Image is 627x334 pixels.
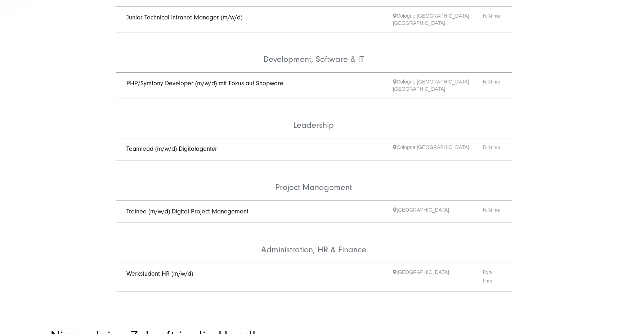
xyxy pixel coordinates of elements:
[393,144,483,155] span: Cologne [GEOGRAPHIC_DATA]
[393,78,483,92] span: Cologne [GEOGRAPHIC_DATA] [GEOGRAPHIC_DATA]
[483,268,501,286] span: Part-time
[126,270,193,277] a: Werkstudent HR (m/w/d)
[116,98,512,139] li: Leadership
[116,161,512,201] li: Project Management
[393,206,483,217] span: [GEOGRAPHIC_DATA]
[116,32,512,73] li: Development, Software & IT
[393,12,483,27] span: Cologne [GEOGRAPHIC_DATA] [GEOGRAPHIC_DATA]
[483,206,501,217] span: Full-time
[116,223,512,263] li: Administration, HR & Finance
[483,12,501,27] span: Full-time
[126,208,248,215] a: Trainee (m/w/d) Digital Project Management
[483,144,501,155] span: Full-time
[126,145,217,153] a: Teamlead (m/w/d) Digitalagentur
[126,80,283,87] a: PHP/Symfony Developer (m/w/d) mit Fokus auf Shopware
[126,14,242,21] a: Junior Technical Intranet Manager (m/w/d)
[483,78,501,92] span: Full-time
[393,268,483,286] span: [GEOGRAPHIC_DATA]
